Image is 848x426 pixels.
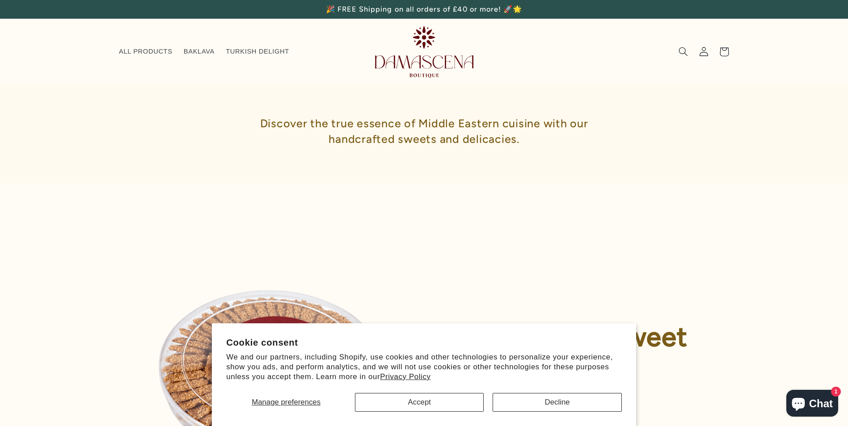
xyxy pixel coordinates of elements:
strong: Something Sweet is Here [466,321,687,386]
inbox-online-store-chat: Shopify online store chat [784,390,841,419]
button: Decline [493,393,621,412]
span: 🎉 FREE Shipping on all orders of £40 or more! 🚀🌟 [326,5,522,13]
a: TURKISH DELIGHT [220,42,295,62]
p: We and our partners, including Shopify, use cookies and other technologies to personalize your ex... [226,352,622,381]
span: BAKLAVA [184,47,215,56]
span: TURKISH DELIGHT [226,47,289,56]
summary: Search [673,42,693,62]
h1: Discover the true essence of Middle Eastern cuisine with our handcrafted sweets and delicacies. [228,102,621,160]
a: ALL PRODUCTS [113,42,178,62]
a: Damascena Boutique [371,22,477,81]
span: Manage preferences [252,398,321,406]
a: BAKLAVA [178,42,220,62]
span: ALL PRODUCTS [119,47,173,56]
img: Damascena Boutique [375,26,473,77]
h2: Cookie consent [226,338,622,348]
a: Privacy Policy [380,372,430,381]
button: Accept [355,393,484,412]
button: Manage preferences [226,393,346,412]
